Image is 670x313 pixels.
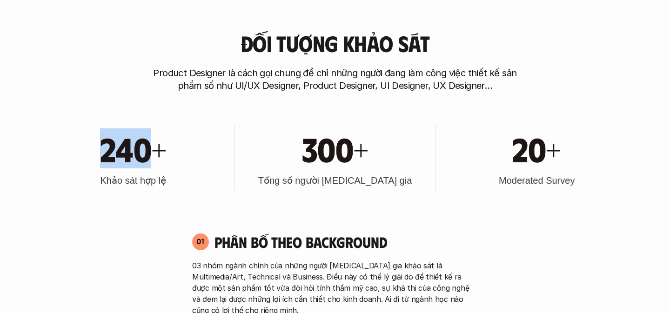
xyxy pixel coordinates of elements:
h3: Đối tượng khảo sát [241,31,429,56]
h1: 20+ [512,128,561,168]
h3: Khảo sát hợp lệ [100,174,167,187]
p: 01 [197,238,204,245]
h1: 300+ [302,128,368,168]
h4: Phân bố theo background [214,233,478,251]
h3: Moderated Survey [499,174,575,187]
h3: Tổng số người [MEDICAL_DATA] gia [258,174,412,187]
h1: 240+ [100,128,167,168]
p: Product Designer là cách gọi chung để chỉ những người đang làm công việc thiết kế sản phẩm số như... [149,67,521,92]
